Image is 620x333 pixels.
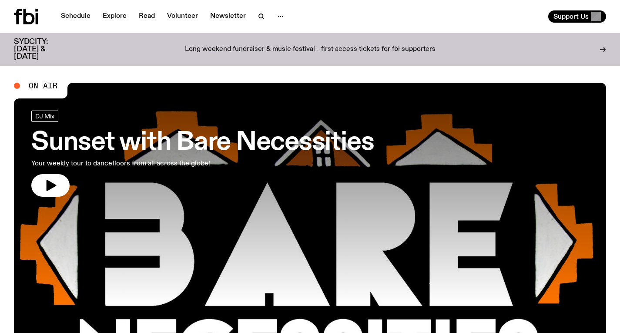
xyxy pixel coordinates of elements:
[56,10,96,23] a: Schedule
[31,111,374,197] a: Sunset with Bare NecessitiesYour weekly tour to dancefloors from all across the globe!
[14,38,70,61] h3: SYDCITY: [DATE] & [DATE]
[31,158,254,169] p: Your weekly tour to dancefloors from all across the globe!
[205,10,251,23] a: Newsletter
[29,82,57,90] span: On Air
[553,13,589,20] span: Support Us
[35,113,54,119] span: DJ Mix
[97,10,132,23] a: Explore
[162,10,203,23] a: Volunteer
[31,131,374,155] h3: Sunset with Bare Necessities
[185,46,436,54] p: Long weekend fundraiser & music festival - first access tickets for fbi supporters
[134,10,160,23] a: Read
[31,111,58,122] a: DJ Mix
[548,10,606,23] button: Support Us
